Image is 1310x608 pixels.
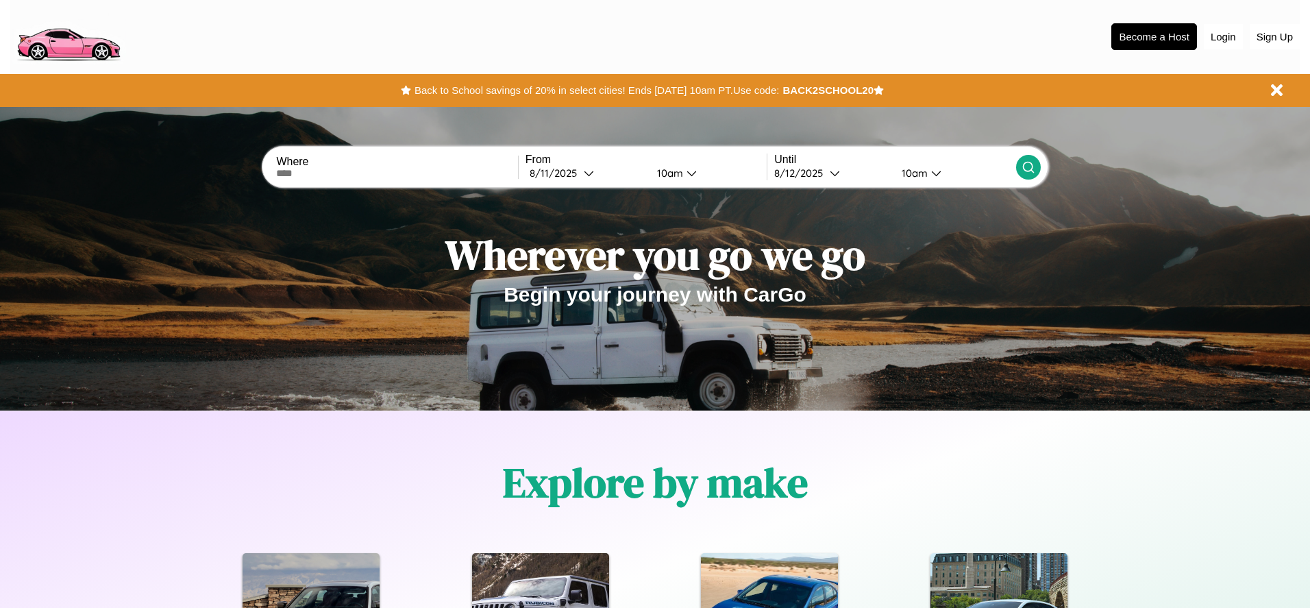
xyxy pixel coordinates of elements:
button: 10am [891,166,1015,180]
button: Become a Host [1111,23,1197,50]
button: 8/11/2025 [526,166,646,180]
label: Until [774,154,1015,166]
button: Login [1204,24,1243,49]
img: logo [10,7,126,64]
button: Back to School savings of 20% in select cities! Ends [DATE] 10am PT.Use code: [411,81,782,100]
b: BACK2SCHOOL20 [782,84,874,96]
label: Where [276,156,517,168]
button: 10am [646,166,767,180]
h1: Explore by make [503,454,808,511]
div: 8 / 11 / 2025 [530,167,584,180]
label: From [526,154,767,166]
div: 8 / 12 / 2025 [774,167,830,180]
button: Sign Up [1250,24,1300,49]
div: 10am [895,167,931,180]
div: 10am [650,167,687,180]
